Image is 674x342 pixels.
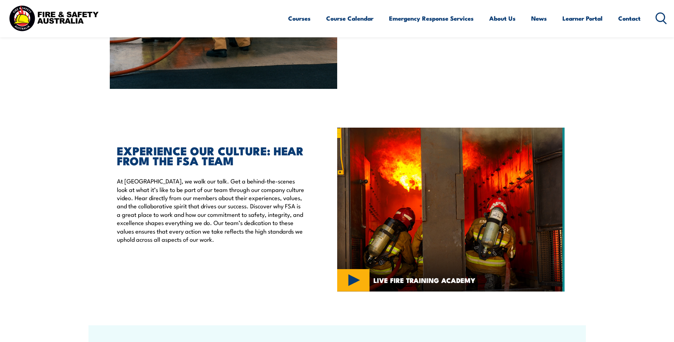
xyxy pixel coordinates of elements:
p: At [GEOGRAPHIC_DATA], we walk our talk. Get a behind-the-scenes look at what it’s like to be part... [117,177,304,243]
h2: EXPERIENCE OUR CULTURE: HEAR FROM THE FSA TEAM [117,145,304,165]
a: Contact [618,9,641,28]
a: Course Calendar [326,9,373,28]
a: About Us [489,9,516,28]
a: Courses [288,9,311,28]
img: Live fire training academy [337,128,565,292]
a: News [531,9,547,28]
span: LIVE FIRE TRAINING ACADEMY [373,277,475,283]
a: Emergency Response Services [389,9,474,28]
a: Learner Portal [562,9,603,28]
